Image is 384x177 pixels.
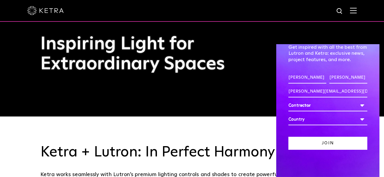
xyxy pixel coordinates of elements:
input: Join [288,137,367,150]
img: Hamburger%20Nav.svg [350,8,357,13]
input: Last Name [329,72,367,84]
h1: Inspiring Light for Extraordinary Spaces [40,34,238,74]
input: Email [288,86,367,97]
input: First Name [288,72,326,84]
div: Country [288,114,367,125]
img: ketra-logo-2019-white [27,6,64,15]
div: Contractor [288,100,367,111]
img: search icon [336,8,344,15]
h3: Ketra + Lutron: In Perfect Harmony [40,144,344,161]
p: Get inspired with all the best from Lutron and Ketra: exclusive news, project features, and more. [288,44,367,63]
